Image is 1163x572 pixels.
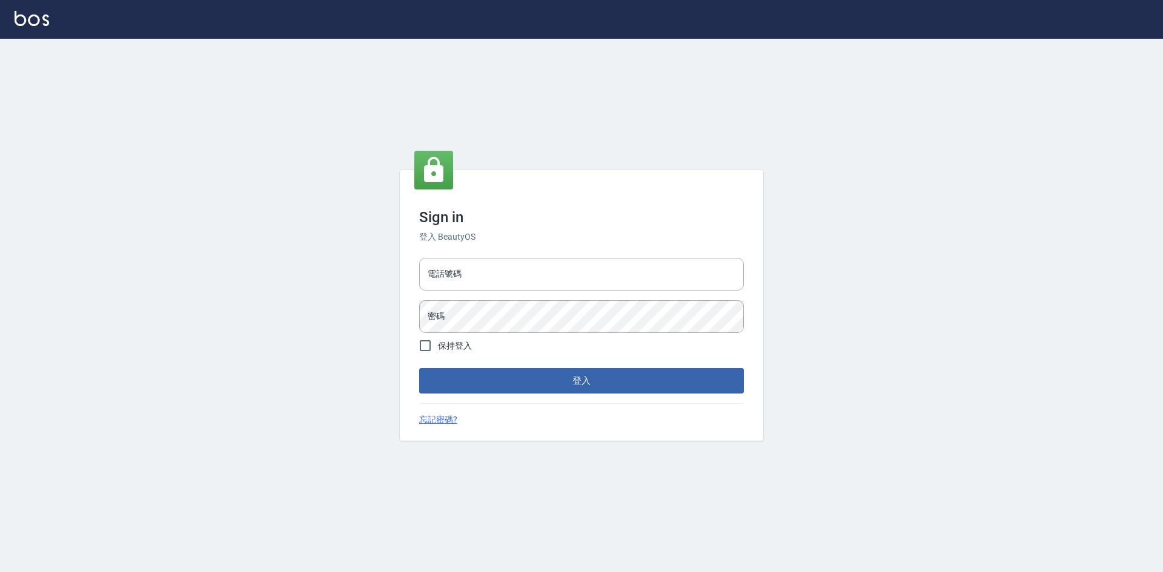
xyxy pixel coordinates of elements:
h6: 登入 BeautyOS [419,231,744,243]
button: 登入 [419,368,744,393]
a: 忘記密碼? [419,413,457,426]
h3: Sign in [419,209,744,226]
img: Logo [15,11,49,26]
span: 保持登入 [438,340,472,352]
